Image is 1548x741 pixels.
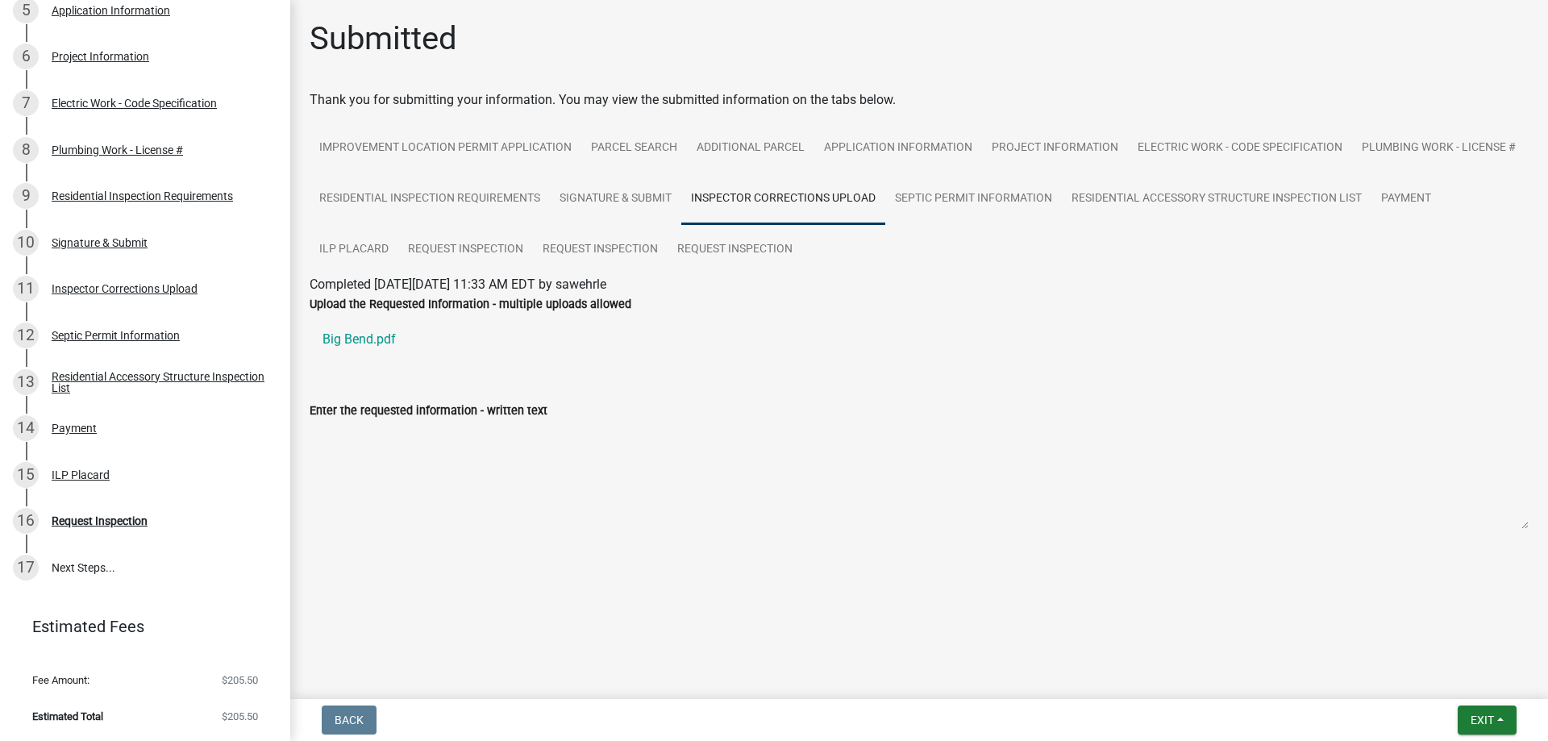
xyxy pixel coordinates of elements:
[13,415,39,441] div: 14
[335,714,364,726] span: Back
[52,469,110,481] div: ILP Placard
[398,224,533,276] a: Request Inspection
[52,144,183,156] div: Plumbing Work - License #
[13,462,39,488] div: 15
[52,51,149,62] div: Project Information
[52,330,180,341] div: Septic Permit Information
[310,19,457,58] h1: Submitted
[885,173,1062,225] a: Septic Permit Information
[1128,123,1352,174] a: Electric Work - Code Specification
[310,90,1529,110] div: Thank you for submitting your information. You may view the submitted information on the tabs below.
[668,224,802,276] a: Request Inspection
[310,123,581,174] a: Improvement Location Permit Application
[52,283,198,294] div: Inspector Corrections Upload
[550,173,681,225] a: Signature & Submit
[52,98,217,109] div: Electric Work - Code Specification
[13,90,39,116] div: 7
[310,277,606,292] span: Completed [DATE][DATE] 11:33 AM EDT by sawehrle
[52,371,264,393] div: Residential Accessory Structure Inspection List
[13,137,39,163] div: 8
[13,44,39,69] div: 6
[52,5,170,16] div: Application Information
[13,508,39,534] div: 16
[310,224,398,276] a: ILP Placard
[222,675,258,685] span: $205.50
[1352,123,1525,174] a: Plumbing Work - License #
[814,123,982,174] a: Application Information
[13,610,264,643] a: Estimated Fees
[581,123,687,174] a: Parcel search
[13,369,39,395] div: 13
[310,299,631,310] label: Upload the Requested Information - multiple uploads allowed
[1371,173,1441,225] a: Payment
[310,173,550,225] a: Residential Inspection Requirements
[52,515,148,527] div: Request Inspection
[1062,173,1371,225] a: Residential Accessory Structure Inspection List
[13,183,39,209] div: 9
[322,706,377,735] button: Back
[52,423,97,434] div: Payment
[687,123,814,174] a: ADDITIONAL PARCEL
[1458,706,1517,735] button: Exit
[52,190,233,202] div: Residential Inspection Requirements
[1471,714,1494,726] span: Exit
[13,230,39,256] div: 10
[310,406,547,417] label: Enter the requested information - written text
[222,711,258,722] span: $205.50
[982,123,1128,174] a: Project Information
[13,555,39,581] div: 17
[52,237,148,248] div: Signature & Submit
[13,323,39,348] div: 12
[533,224,668,276] a: Request Inspection
[32,711,103,722] span: Estimated Total
[681,173,885,225] a: Inspector Corrections Upload
[310,320,1529,359] a: Big Bend.pdf
[13,276,39,302] div: 11
[32,675,89,685] span: Fee Amount:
